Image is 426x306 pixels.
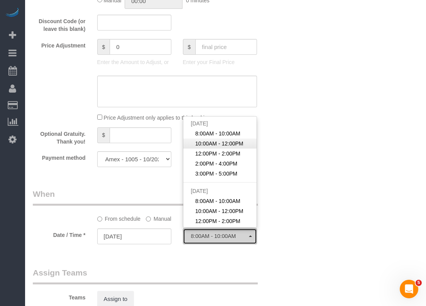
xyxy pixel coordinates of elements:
span: $ [97,127,110,143]
p: Enter the Amount to Adjust, or [97,58,171,66]
span: 8:00AM - 10:00AM [195,197,240,205]
label: From schedule [97,212,141,223]
span: 12:00PM - 2:00PM [195,217,240,225]
span: 8:00AM - 10:00AM [195,130,240,137]
span: 8:00AM - 10:00AM [191,233,249,239]
input: final price [195,39,257,55]
span: 10:00AM - 12:00PM [195,207,243,215]
iframe: Intercom live chat [400,280,418,298]
span: 2:00PM - 4:00PM [195,160,237,167]
img: Automaid Logo [5,8,20,19]
legend: Assign Teams [33,267,258,284]
label: Teams [27,291,91,301]
legend: When [33,188,258,206]
label: Manual [146,212,171,223]
input: From schedule [97,216,102,221]
span: [DATE] [191,120,208,127]
input: Manual [146,216,151,221]
button: 8:00AM - 10:00AM [183,228,257,244]
label: Date / Time * [27,228,91,239]
span: Price Adjustment only applies to this booking [103,115,210,121]
span: 12:00PM - 2:00PM [195,150,240,157]
span: $ [183,39,196,55]
label: Payment method [27,151,91,162]
span: 10:00AM - 12:00PM [195,140,243,147]
span: [DATE] [191,188,208,194]
label: Discount Code (or leave this blank) [27,15,91,33]
input: MM/DD/YYYY [97,228,171,244]
span: $ [97,39,110,55]
label: Optional Gratuity. Thank you! [27,127,91,145]
span: 3:00PM - 5:00PM [195,170,237,178]
label: Price Adjustment [27,39,91,49]
span: 5 [416,280,422,286]
p: Enter your Final Price [183,58,257,66]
